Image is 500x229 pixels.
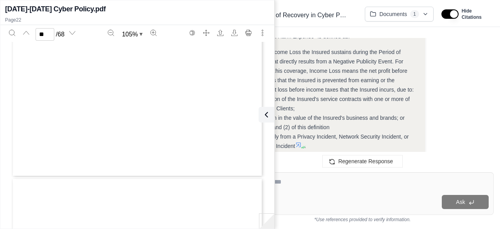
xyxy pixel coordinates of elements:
[5,4,106,14] h2: [DATE]-[DATE] Cyber Policy.pdf
[379,10,407,18] span: Documents
[186,27,198,39] button: Switch to the dark theme
[147,27,160,39] button: Zoom in
[242,27,255,39] button: Print
[20,27,32,39] button: Previous page
[256,27,269,39] button: More actions
[244,124,329,130] span: (c) Both (1) and (2) of this definition
[6,27,18,39] button: Search
[66,27,79,39] button: Next page
[228,9,352,22] span: Defining Period of Recovery in Cyber Policy
[231,215,494,223] div: *Use references provided to verify information.
[456,199,465,205] span: Ask
[462,8,489,20] span: Hide Citations
[244,33,350,40] span: "Reputational Harm Expense" is defined as:
[244,96,410,112] span: (a) Termination of the Insured's service contracts with one or more of the Insured's Clients;
[365,7,434,22] button: Documents1
[119,28,146,41] button: Zoom document
[305,143,306,149] span: .
[36,28,54,41] input: Enter a page number
[410,10,419,18] span: 1
[5,17,270,23] p: Page 22
[200,27,212,39] button: Full screen
[338,158,393,164] span: Regenerate Response
[122,30,138,39] span: 105 %
[244,115,405,121] span: (b) Reduction in the value of the Insured's business and brands; or
[56,30,64,39] span: / 68
[244,49,414,93] span: (1) means Income Loss the Insured sustains during the Period of Indemnity that directly results f...
[322,155,403,168] button: Regenerate Response
[105,27,117,39] button: Zoom out
[244,133,409,149] span: arising directly from a Privacy Incident, Network Security Incident, or Cyber Crime Incident
[214,27,227,39] button: Open file
[228,9,359,22] div: Edit Title
[228,27,241,39] button: Download
[442,195,489,209] button: Ask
